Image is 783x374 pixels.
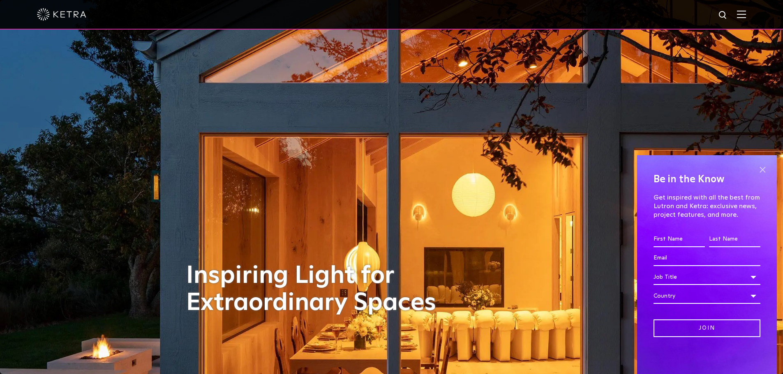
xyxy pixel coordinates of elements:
[186,262,453,317] h1: Inspiring Light for Extraordinary Spaces
[709,232,760,247] input: Last Name
[718,10,728,21] img: search icon
[654,250,760,266] input: Email
[654,319,760,337] input: Join
[737,10,746,18] img: Hamburger%20Nav.svg
[654,172,760,187] h4: Be in the Know
[654,269,760,285] div: Job Title
[654,193,760,219] p: Get inspired with all the best from Lutron and Ketra: exclusive news, project features, and more.
[654,288,760,304] div: Country
[654,232,705,247] input: First Name
[37,8,86,21] img: ketra-logo-2019-white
